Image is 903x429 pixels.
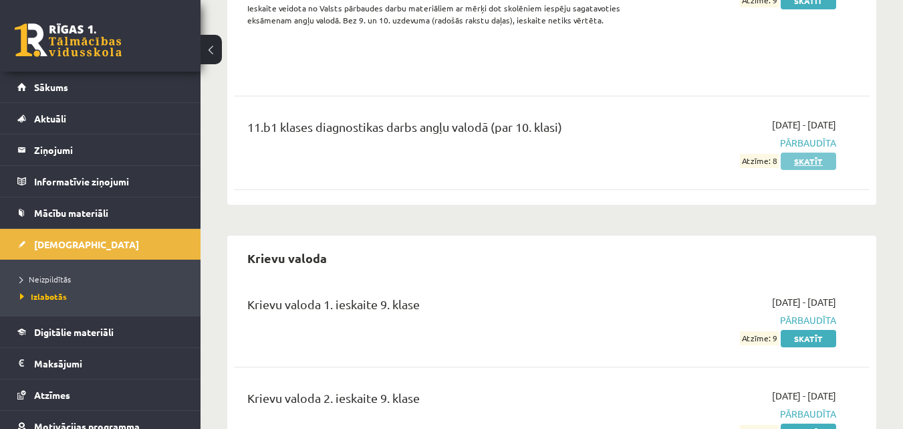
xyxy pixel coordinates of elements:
div: Krievu valoda 2. ieskaite 9. klase [247,389,633,414]
span: Mācību materiāli [34,207,108,219]
span: Atzīme: 9 [740,331,779,345]
span: Atzīmes [34,389,70,401]
a: Izlabotās [20,290,187,303]
span: Pārbaudīta [653,136,836,150]
legend: Informatīvie ziņojumi [34,166,184,197]
span: Pārbaudīta [653,407,836,421]
legend: Ziņojumi [34,135,184,165]
span: [DATE] - [DATE] [772,295,836,309]
span: Sākums [34,81,68,93]
a: Informatīvie ziņojumi [17,166,184,197]
span: Pārbaudīta [653,313,836,327]
span: Izlabotās [20,291,67,302]
div: Krievu valoda 1. ieskaite 9. klase [247,295,633,320]
span: [DATE] - [DATE] [772,389,836,403]
legend: Maksājumi [34,348,184,379]
a: Rīgas 1. Tālmācības vidusskola [15,23,122,57]
span: [DEMOGRAPHIC_DATA] [34,238,139,250]
a: Skatīt [781,153,836,170]
a: Digitālie materiāli [17,317,184,347]
p: Ieskaite veidota no Valsts pārbaudes darbu materiāliem ar mērķi dot skolēniem iespēju sagatavotie... [247,2,633,26]
span: [DATE] - [DATE] [772,118,836,132]
span: Neizpildītās [20,274,71,284]
a: Neizpildītās [20,273,187,285]
a: Maksājumi [17,348,184,379]
h2: Krievu valoda [234,242,340,274]
a: Aktuāli [17,103,184,134]
a: [DEMOGRAPHIC_DATA] [17,229,184,260]
span: Digitālie materiāli [34,326,114,338]
a: Skatīt [781,330,836,347]
span: Atzīme: 8 [740,154,779,168]
a: Atzīmes [17,379,184,410]
span: Aktuāli [34,112,66,124]
a: Sākums [17,72,184,102]
div: 11.b1 klases diagnostikas darbs angļu valodā (par 10. klasi) [247,118,633,143]
a: Ziņojumi [17,135,184,165]
a: Mācību materiāli [17,197,184,228]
